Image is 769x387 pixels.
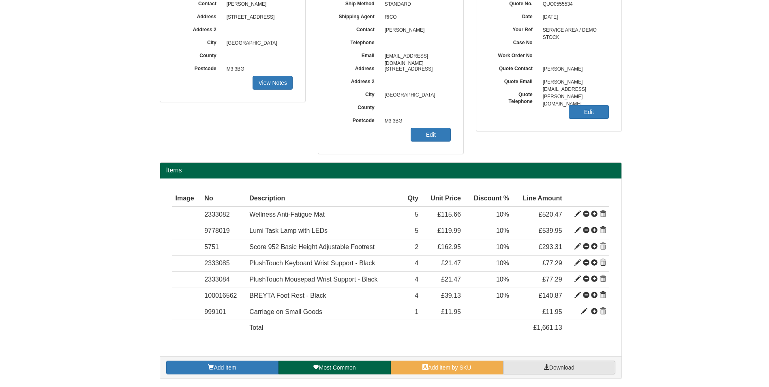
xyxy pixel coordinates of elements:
th: Description [246,191,402,207]
td: 2333082 [201,206,246,223]
span: [PERSON_NAME][EMAIL_ADDRESS][PERSON_NAME][DOMAIN_NAME] [539,76,609,89]
label: Contact [330,24,381,33]
label: Shipping Agent [330,11,381,20]
td: 5751 [201,239,246,256]
span: [DATE] [539,11,609,24]
span: 10% [496,292,509,299]
span: 4 [415,276,418,283]
span: Add item by SKU [428,364,471,371]
td: 9778019 [201,223,246,239]
a: Edit [411,128,451,142]
span: £11.95 [441,308,461,315]
span: £115.66 [437,211,461,218]
span: 10% [496,276,509,283]
span: [STREET_ADDRESS] [381,63,451,76]
td: 2333084 [201,271,246,288]
span: PlushTouch Mousepad Wrist Support - Black [249,276,377,283]
label: Postcode [172,63,223,72]
span: BREYTA Foot Rest - Black [249,292,326,299]
th: Line Amount [512,191,566,207]
label: Quote Telephone [488,89,539,105]
span: £77.29 [542,276,562,283]
span: £520.47 [539,211,562,218]
span: £77.29 [542,260,562,267]
span: SERVICE AREA / DEMO STOCK [539,24,609,37]
th: Discount % [464,191,512,207]
a: Edit [569,105,609,119]
label: Quote Email [488,76,539,85]
label: Address [330,63,381,72]
span: £11.95 [542,308,562,315]
span: £293.31 [539,243,562,250]
span: 5 [415,227,418,234]
span: £539.95 [539,227,562,234]
span: 4 [415,292,418,299]
span: £21.47 [441,260,461,267]
label: County [172,50,223,59]
span: Add item [214,364,236,371]
label: Address 2 [330,76,381,85]
span: £21.47 [441,276,461,283]
span: 4 [415,260,418,267]
label: County [330,102,381,111]
span: 2 [415,243,418,250]
th: No [201,191,246,207]
label: City [330,89,381,98]
span: RICO [381,11,451,24]
td: 2333085 [201,256,246,272]
label: Date [488,11,539,20]
td: 100016562 [201,288,246,304]
td: 999101 [201,304,246,320]
span: £140.87 [539,292,562,299]
span: Wellness Anti-Fatigue Mat [249,211,325,218]
label: Address 2 [172,24,223,33]
span: Score 952 Basic Height Adjustable Footrest [249,243,375,250]
label: Quote Contact [488,63,539,72]
span: 5 [415,211,418,218]
span: 10% [496,260,509,267]
label: Case No [488,37,539,46]
a: View Notes [253,76,293,90]
span: M3 3BG [381,115,451,128]
span: [GEOGRAPHIC_DATA] [223,37,293,50]
span: M3 3BG [223,63,293,76]
a: Download [503,361,615,374]
span: [PERSON_NAME] [381,24,451,37]
span: 10% [496,243,509,250]
label: Address [172,11,223,20]
span: [GEOGRAPHIC_DATA] [381,89,451,102]
td: Total [246,320,402,336]
span: Download [549,364,574,371]
span: Carriage on Small Goods [249,308,322,315]
span: £162.95 [437,243,461,250]
label: Your Ref [488,24,539,33]
span: 10% [496,211,509,218]
span: £1,661.13 [533,324,562,331]
span: 10% [496,227,509,234]
label: Telephone [330,37,381,46]
label: Work Order No [488,50,539,59]
span: £119.99 [437,227,461,234]
span: £39.13 [441,292,461,299]
span: PlushTouch Keyboard Wrist Support - Black [249,260,375,267]
label: Email [330,50,381,59]
span: [STREET_ADDRESS] [223,11,293,24]
span: [EMAIL_ADDRESS][DOMAIN_NAME] [381,50,451,63]
th: Unit Price [422,191,464,207]
span: 1 [415,308,418,315]
span: [PERSON_NAME] [539,63,609,76]
span: Most Common [319,364,356,371]
h2: Items [166,167,615,174]
label: City [172,37,223,46]
th: Image [172,191,201,207]
th: Qty [402,191,422,207]
label: Postcode [330,115,381,124]
span: Lumi Task Lamp with LEDs [249,227,328,234]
